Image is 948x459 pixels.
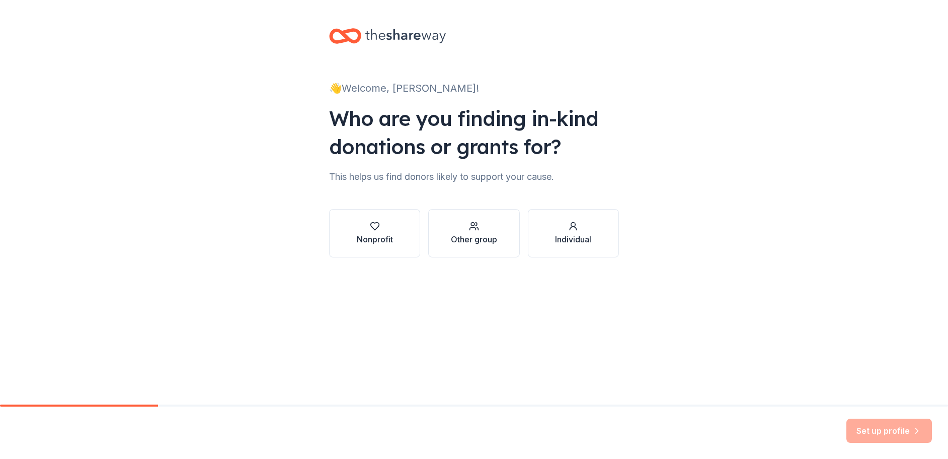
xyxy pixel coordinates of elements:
button: Individual [528,209,619,257]
div: Nonprofit [357,233,393,245]
button: Nonprofit [329,209,420,257]
div: Who are you finding in-kind donations or grants for? [329,104,619,161]
div: This helps us find donors likely to support your cause. [329,169,619,185]
div: Individual [555,233,591,245]
div: 👋 Welcome, [PERSON_NAME]! [329,80,619,96]
button: Other group [428,209,519,257]
div: Other group [451,233,497,245]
